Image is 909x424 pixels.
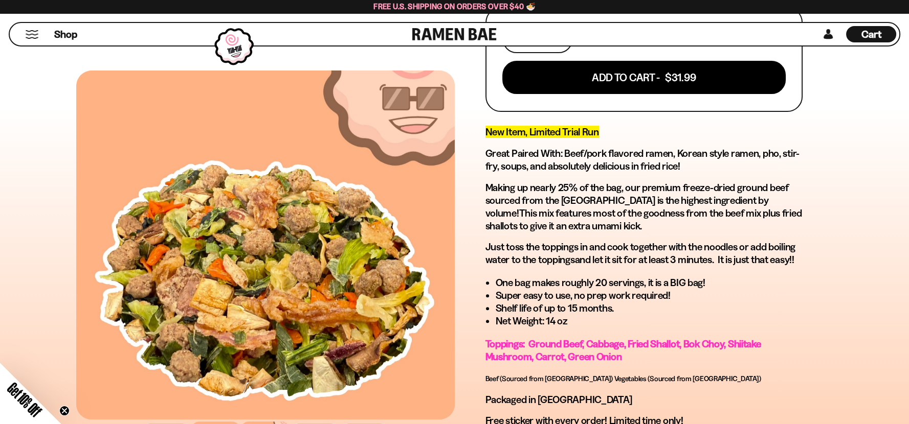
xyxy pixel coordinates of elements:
[54,28,77,41] span: Shop
[485,338,761,363] span: Toppings: Ground Beef, Cabbage, Fried Shallot, Bok Choy, Shiitake Mushroom, Carrot, Green Onion
[485,241,795,266] span: toss the toppings in and cook together with the noodles or add boiling water to the toppings
[496,302,803,315] li: Shelf life of up to 15 months.
[496,315,803,327] li: Net Weight: 14 oz
[496,289,803,302] li: Super easy to use, no prep work required!
[25,30,39,39] button: Mobile Menu Trigger
[54,26,77,42] a: Shop
[59,406,70,416] button: Close teaser
[485,241,803,266] p: Just and let it sit for at least 3 minutes. It is just that easy!!
[861,28,881,40] span: Cart
[485,374,761,383] span: Beef (Sourced from [GEOGRAPHIC_DATA]) Vegetables (Sourced from [GEOGRAPHIC_DATA])
[502,61,786,94] button: Add To Cart - $31.99
[485,181,803,232] p: Making up nearly 25% of the bag, our premium freeze-dried ground beef sourced from the [GEOGRAPHI...
[485,393,803,406] p: Packaged in [GEOGRAPHIC_DATA]
[373,2,536,11] span: Free U.S. Shipping on Orders over $40 🍜
[496,276,803,289] li: One bag makes roughly 20 servings, it is a BIG bag!
[5,380,45,419] span: Get 10% Off
[485,147,803,173] h2: Great Paired With: Beef/pork flavored ramen, Korean style ramen, pho, stir-fry, soups, and absolu...
[485,207,802,232] span: This mix features most of the goodness from the beef mix plus fried shallots to give it an extra ...
[846,23,896,45] a: Cart
[485,126,599,138] span: New Item, Limited Trial Run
